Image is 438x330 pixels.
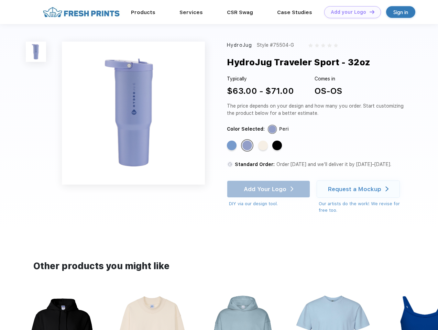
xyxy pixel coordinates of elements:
[258,141,268,150] div: Cream
[41,6,122,18] img: fo%20logo%202.webp
[272,141,282,150] div: Black
[227,141,237,150] div: Light Blue
[276,162,391,167] span: Order [DATE] and we’ll deliver it by [DATE]–[DATE].
[227,75,294,82] div: Typically
[308,43,313,47] img: gray_star.svg
[370,10,374,14] img: DT
[33,260,404,273] div: Other products you might like
[331,9,366,15] div: Add your Logo
[242,141,252,150] div: Peri
[385,186,388,191] img: white arrow
[227,42,252,49] div: HydroJug
[315,85,342,97] div: OS-OS
[257,42,294,49] div: Style #75504-G
[327,43,331,47] img: gray_star.svg
[235,162,275,167] span: Standard Order:
[319,200,406,214] div: Our artists do the work! We revise for free too.
[328,186,381,192] div: Request a Mockup
[315,75,342,82] div: Comes in
[227,125,265,133] div: Color Selected:
[62,42,205,185] img: func=resize&h=640
[227,161,233,167] img: standard order
[315,43,319,47] img: gray_star.svg
[386,6,415,18] a: Sign in
[227,102,406,117] div: The price depends on your design and how many you order. Start customizing the product below for ...
[227,56,370,69] div: HydroJug Traveler Sport - 32oz
[393,8,408,16] div: Sign in
[227,85,294,97] div: $63.00 - $71.00
[334,43,338,47] img: gray_star.svg
[279,125,289,133] div: Peri
[131,9,155,15] a: Products
[229,200,310,207] div: DIY via our design tool.
[321,43,325,47] img: gray_star.svg
[26,42,46,62] img: func=resize&h=100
